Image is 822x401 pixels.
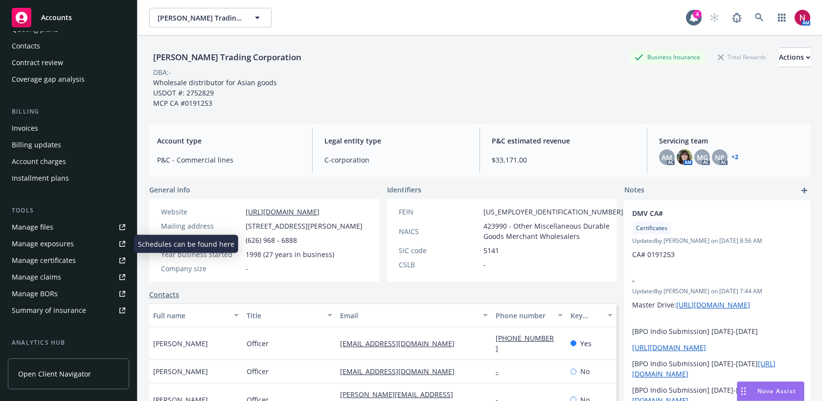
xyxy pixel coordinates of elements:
button: [PERSON_NAME] Trading Corporation [149,8,272,27]
p: [BPO Indio Submission] [DATE]-[DATE] [632,358,802,379]
div: Key contact [571,310,602,321]
div: Mailing address [161,221,242,231]
img: photo [677,149,692,165]
div: Manage BORs [12,286,58,302]
div: Coverage gap analysis [12,71,85,87]
a: Contacts [8,38,129,54]
span: [US_EMPLOYER_IDENTIFICATION_NUMBER] [483,207,623,217]
div: Invoices [12,120,38,136]
span: Updated by [PERSON_NAME] on [DATE] 7:44 AM [632,287,802,296]
div: DBA: - [153,67,171,77]
button: Actions [779,47,810,67]
span: NP [715,152,725,163]
span: - [246,263,248,274]
a: [URL][DOMAIN_NAME] [246,207,320,216]
span: DMV CA# [632,208,777,218]
span: Account type [157,136,300,146]
a: Switch app [772,8,792,27]
div: FEIN [399,207,479,217]
span: Identifiers [387,185,421,195]
a: Manage files [8,219,129,235]
span: $33,171.00 [492,155,635,165]
div: CSLB [399,259,479,270]
span: P&C - Commercial lines [157,155,300,165]
a: [EMAIL_ADDRESS][DOMAIN_NAME] [340,339,462,348]
a: Billing updates [8,137,129,153]
div: SIC code [399,245,479,256]
div: Manage files [12,219,53,235]
span: Notes [624,185,644,196]
span: - [632,275,777,285]
div: Title [247,310,321,321]
span: No [580,366,590,377]
div: Manage certificates [12,253,76,268]
span: Accounts [41,14,72,22]
a: Accounts [8,4,129,31]
a: Contacts [149,289,179,300]
span: Wholesale distributor for Asian goods USDOT #: 2752829 MCP CA #0191253 [153,78,277,108]
a: +2 [731,154,738,160]
a: Report a Bug [727,8,747,27]
span: Officer [247,366,269,377]
span: [STREET_ADDRESS][PERSON_NAME] [246,221,363,231]
a: Invoices [8,120,129,136]
div: Website [161,207,242,217]
span: 423990 - Other Miscellaneous Durable Goods Merchant Wholesalers [483,221,623,241]
a: Manage BORs [8,286,129,302]
span: 1998 (27 years in business) [246,249,334,259]
p: Master Drive: [632,300,802,310]
a: Installment plans [8,170,129,186]
span: [PERSON_NAME] [153,366,208,377]
a: Summary of insurance [8,303,129,318]
span: CA# 0191253 [632,250,675,259]
span: C-corporation [324,155,468,165]
a: [PHONE_NUMBER] [496,333,554,353]
div: Installment plans [12,170,69,186]
div: Contract review [12,55,63,71]
button: Email [336,304,492,327]
a: [URL][DOMAIN_NAME] [632,343,706,352]
a: [EMAIL_ADDRESS][DOMAIN_NAME] [340,367,462,376]
a: Contract review [8,55,129,71]
div: Full name [153,310,228,321]
span: [PERSON_NAME] [153,338,208,349]
div: Phone number [496,310,552,321]
div: Contacts [12,38,40,54]
div: DMV CA#CertificatesUpdatedby [PERSON_NAME] on [DATE] 8:56 AMCA# 0191253 [624,200,810,267]
span: Servicing team [659,136,802,146]
div: Email [340,310,477,321]
a: Coverage gap analysis [8,71,129,87]
div: [PERSON_NAME] Trading Corporation [149,51,305,64]
span: AM [662,152,672,163]
div: 4 [693,10,702,19]
span: Officer [247,338,269,349]
div: Total Rewards [713,51,771,63]
div: Summary of insurance [12,303,86,318]
div: Actions [779,48,810,67]
span: [PERSON_NAME] Trading Corporation [158,13,242,23]
button: Phone number [492,304,567,327]
a: Manage exposures [8,236,129,252]
a: add [799,185,810,196]
span: Open Client Navigator [18,369,91,379]
button: Full name [149,304,243,327]
div: Business Insurance [630,51,705,63]
div: Tools [8,206,129,215]
span: Nova Assist [757,387,796,395]
button: Title [243,304,336,327]
div: Account charges [12,154,66,169]
a: [URL][DOMAIN_NAME] [676,300,750,309]
div: Billing [8,107,129,117]
span: MG [697,152,708,163]
p: [BPO Indio Submission] [DATE]-[DATE] [632,326,802,336]
a: - [496,367,506,376]
span: Updated by [PERSON_NAME] on [DATE] 8:56 AM [632,236,802,245]
span: 5141 [483,245,499,256]
div: Drag to move [737,382,750,401]
div: Analytics hub [8,338,129,348]
span: General info [149,185,190,195]
div: Year business started [161,249,242,259]
span: - [483,259,486,270]
div: Billing updates [12,137,61,153]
